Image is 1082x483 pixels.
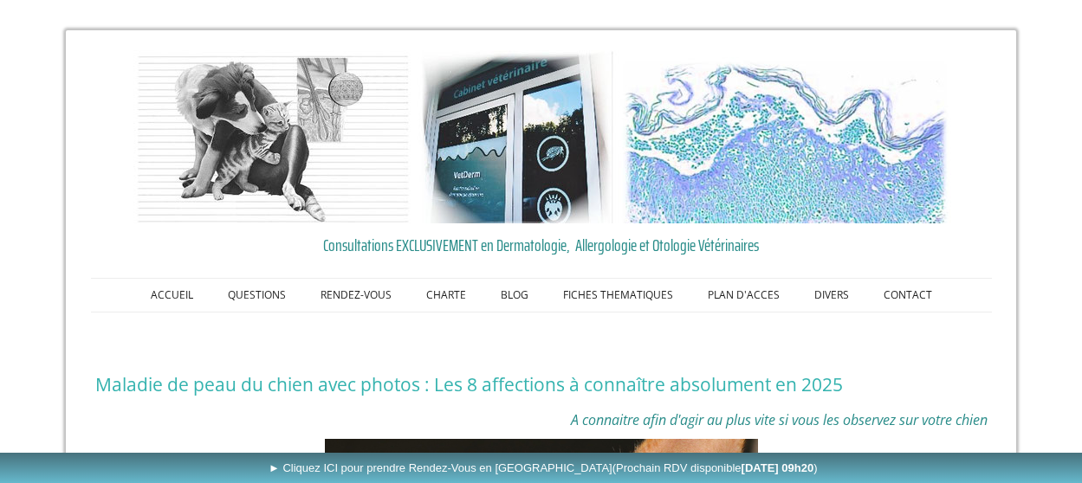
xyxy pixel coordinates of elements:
[612,461,818,474] span: (Prochain RDV disponible )
[211,279,303,312] a: QUESTIONS
[133,279,211,312] a: ACCUEIL
[571,410,988,429] span: A connaitre afin d'agir au plus vite si vous les observez sur votre chien
[95,373,988,396] h1: Maladie de peau du chien avec photos : Les 8 affections à connaître absolument en 2025
[742,461,814,474] b: [DATE] 09h20
[866,279,949,312] a: CONTACT
[483,279,546,312] a: BLOG
[797,279,866,312] a: DIVERS
[546,279,690,312] a: FICHES THEMATIQUES
[269,461,818,474] span: ► Cliquez ICI pour prendre Rendez-Vous en [GEOGRAPHIC_DATA]
[303,279,409,312] a: RENDEZ-VOUS
[409,279,483,312] a: CHARTE
[690,279,797,312] a: PLAN D'ACCES
[95,232,988,258] a: Consultations EXCLUSIVEMENT en Dermatologie, Allergologie et Otologie Vétérinaires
